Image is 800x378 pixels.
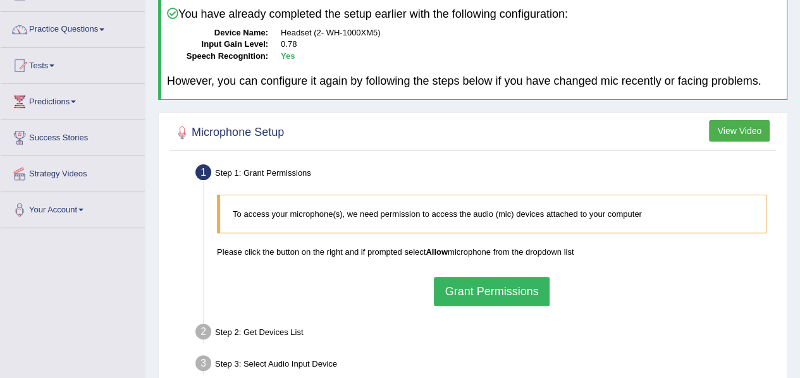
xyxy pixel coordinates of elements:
[1,120,145,152] a: Success Stories
[1,12,145,44] a: Practice Questions
[167,27,268,39] dt: Device Name:
[167,8,781,21] h4: You have already completed the setup earlier with the following configuration:
[281,27,781,39] dd: Headset (2- WH-1000XM5)
[1,192,145,224] a: Your Account
[190,161,781,188] div: Step 1: Grant Permissions
[426,247,448,257] b: Allow
[281,39,781,51] dd: 0.78
[281,51,295,61] b: Yes
[190,320,781,348] div: Step 2: Get Devices List
[173,123,284,142] h2: Microphone Setup
[434,277,549,306] button: Grant Permissions
[1,84,145,116] a: Predictions
[167,51,268,63] dt: Speech Recognition:
[217,246,766,258] p: Please click the button on the right and if prompted select microphone from the dropdown list
[709,120,770,142] button: View Video
[167,39,268,51] dt: Input Gain Level:
[1,48,145,80] a: Tests
[233,208,753,220] p: To access your microphone(s), we need permission to access the audio (mic) devices attached to yo...
[1,156,145,188] a: Strategy Videos
[167,75,781,88] h4: However, you can configure it again by following the steps below if you have changed mic recently...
